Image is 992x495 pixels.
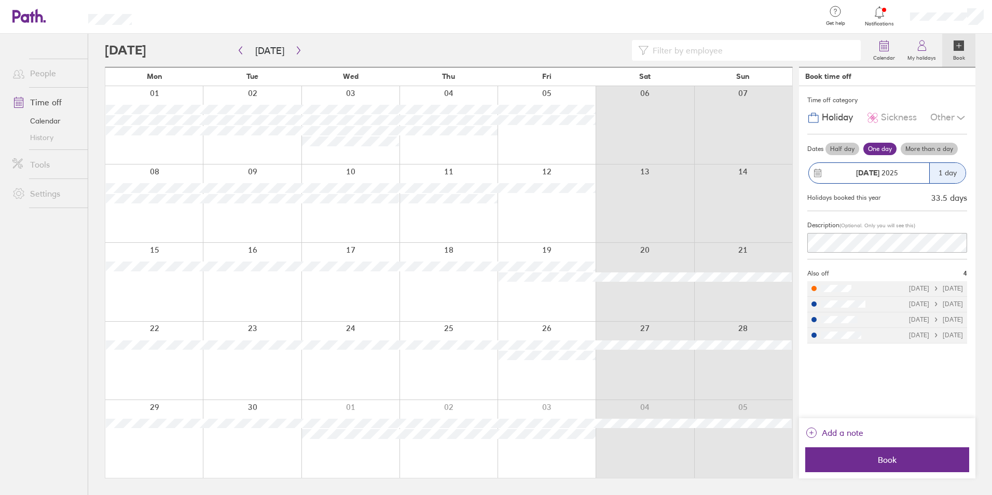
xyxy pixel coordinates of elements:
[343,72,359,80] span: Wed
[442,72,455,80] span: Thu
[4,113,88,129] a: Calendar
[942,34,975,67] a: Book
[649,40,855,60] input: Filter by employee
[807,92,967,108] div: Time off category
[4,154,88,175] a: Tools
[825,143,859,155] label: Half day
[881,112,917,123] span: Sickness
[542,72,552,80] span: Fri
[736,72,750,80] span: Sun
[947,52,971,61] label: Book
[931,193,967,202] div: 33.5 days
[805,424,863,441] button: Add a note
[247,42,293,59] button: [DATE]
[963,270,967,277] span: 4
[147,72,162,80] span: Mon
[807,270,829,277] span: Also off
[856,168,879,177] strong: [DATE]
[930,108,967,128] div: Other
[901,143,958,155] label: More than a day
[909,285,963,292] div: [DATE] [DATE]
[4,129,88,146] a: History
[901,52,942,61] label: My holidays
[863,143,897,155] label: One day
[863,5,897,27] a: Notifications
[807,194,881,201] div: Holidays booked this year
[929,163,966,183] div: 1 day
[805,72,851,80] div: Book time off
[807,145,823,153] span: Dates
[856,169,898,177] span: 2025
[4,92,88,113] a: Time off
[909,332,963,339] div: [DATE] [DATE]
[822,112,853,123] span: Holiday
[807,157,967,189] button: [DATE] 20251 day
[867,34,901,67] a: Calendar
[639,72,651,80] span: Sat
[812,455,962,464] span: Book
[839,222,915,229] span: (Optional. Only you will see this)
[822,424,863,441] span: Add a note
[246,72,258,80] span: Tue
[807,221,839,229] span: Description
[863,21,897,27] span: Notifications
[805,447,969,472] button: Book
[901,34,942,67] a: My holidays
[909,316,963,323] div: [DATE] [DATE]
[909,300,963,308] div: [DATE] [DATE]
[819,20,852,26] span: Get help
[867,52,901,61] label: Calendar
[4,63,88,84] a: People
[4,183,88,204] a: Settings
